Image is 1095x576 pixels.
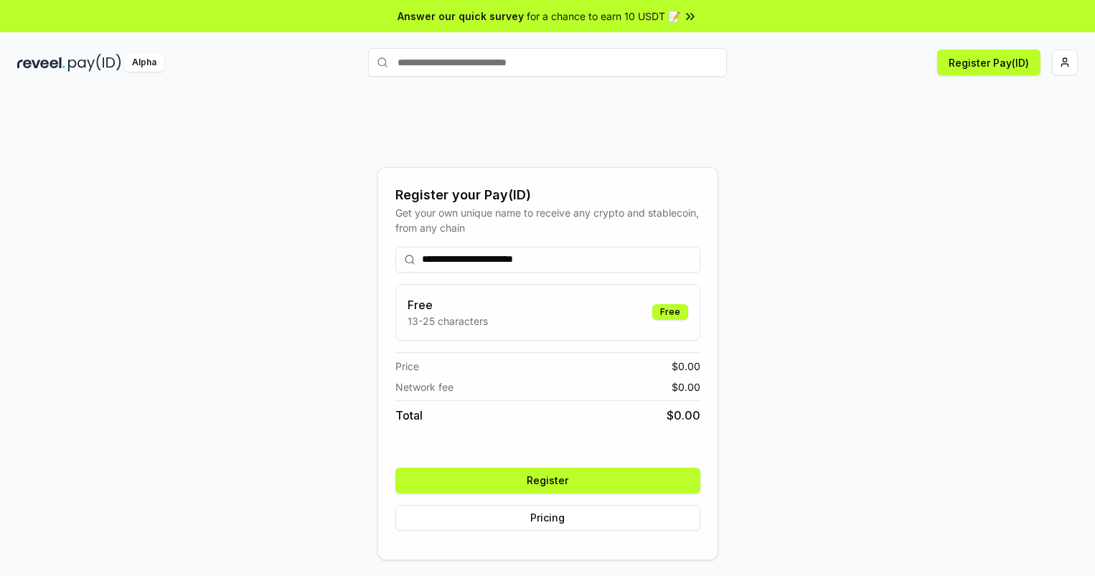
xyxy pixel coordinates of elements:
[395,205,700,235] div: Get your own unique name to receive any crypto and stablecoin, from any chain
[124,54,164,72] div: Alpha
[667,407,700,424] span: $ 0.00
[395,407,423,424] span: Total
[395,505,700,531] button: Pricing
[395,359,419,374] span: Price
[68,54,121,72] img: pay_id
[408,296,488,313] h3: Free
[527,9,680,24] span: for a chance to earn 10 USDT 📝
[398,9,524,24] span: Answer our quick survey
[395,185,700,205] div: Register your Pay(ID)
[17,54,65,72] img: reveel_dark
[672,359,700,374] span: $ 0.00
[408,313,488,329] p: 13-25 characters
[672,379,700,395] span: $ 0.00
[395,468,700,494] button: Register
[652,304,688,320] div: Free
[937,49,1040,75] button: Register Pay(ID)
[395,379,453,395] span: Network fee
